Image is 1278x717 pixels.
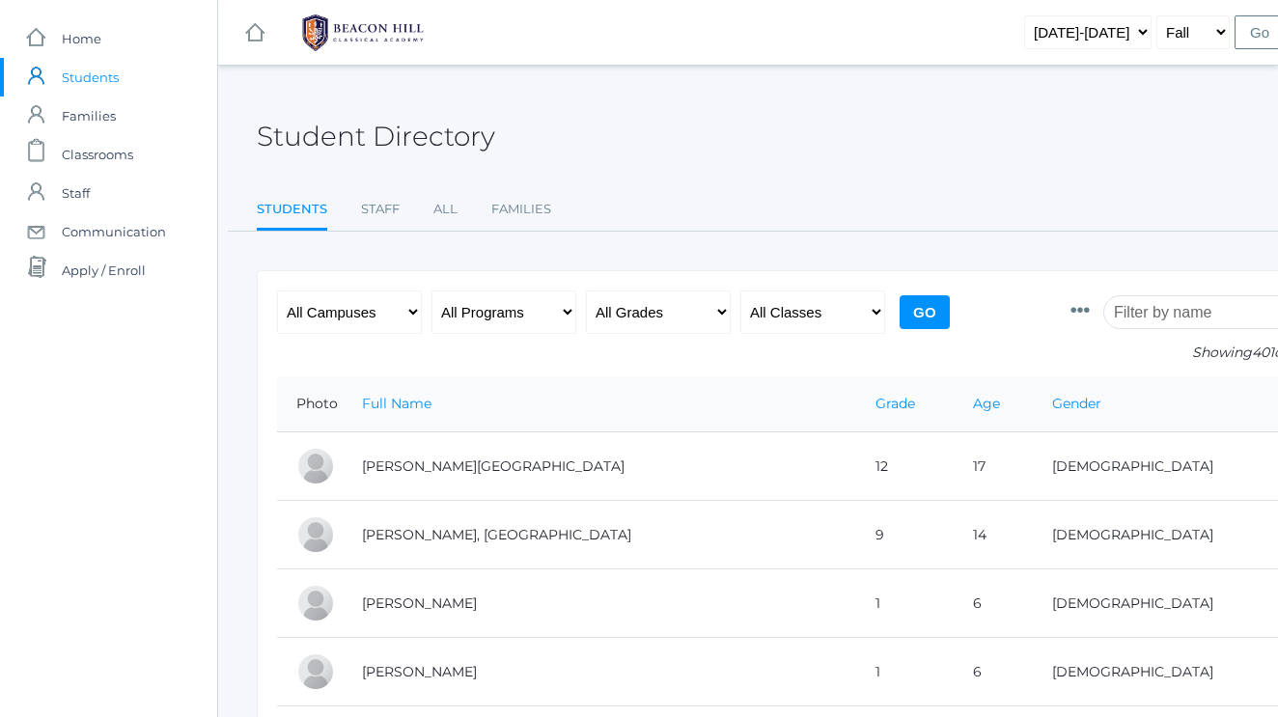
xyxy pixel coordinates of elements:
span: Students [62,58,119,97]
a: Gender [1052,395,1101,412]
div: Phoenix Abdulla [296,515,335,554]
span: Staff [62,174,90,212]
span: 401 [1252,344,1274,361]
input: Go [900,295,950,329]
span: Families [62,97,116,135]
td: 6 [954,638,1032,706]
h2: Student Directory [257,122,495,152]
td: 6 [954,569,1032,638]
div: Charlotte Abdulla [296,447,335,485]
a: Staff [361,190,400,229]
td: 1 [856,638,954,706]
th: Photo [277,376,343,432]
div: Dominic Abrea [296,584,335,622]
a: Age [973,395,1000,412]
td: [PERSON_NAME][GEOGRAPHIC_DATA] [343,432,856,501]
a: Families [491,190,551,229]
span: Home [62,19,101,58]
a: Full Name [362,395,431,412]
span: Classrooms [62,135,133,174]
td: 17 [954,432,1032,501]
span: Apply / Enroll [62,251,146,290]
a: Students [257,190,327,232]
span: Communication [62,212,166,251]
td: 12 [856,432,954,501]
a: Grade [875,395,915,412]
td: [PERSON_NAME] [343,638,856,706]
td: [PERSON_NAME], [GEOGRAPHIC_DATA] [343,501,856,569]
td: [PERSON_NAME] [343,569,856,638]
td: 1 [856,569,954,638]
td: 9 [856,501,954,569]
div: Grayson Abrea [296,652,335,691]
a: All [433,190,458,229]
td: 14 [954,501,1032,569]
img: BHCALogos-05-308ed15e86a5a0abce9b8dd61676a3503ac9727e845dece92d48e8588c001991.png [291,9,435,57]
